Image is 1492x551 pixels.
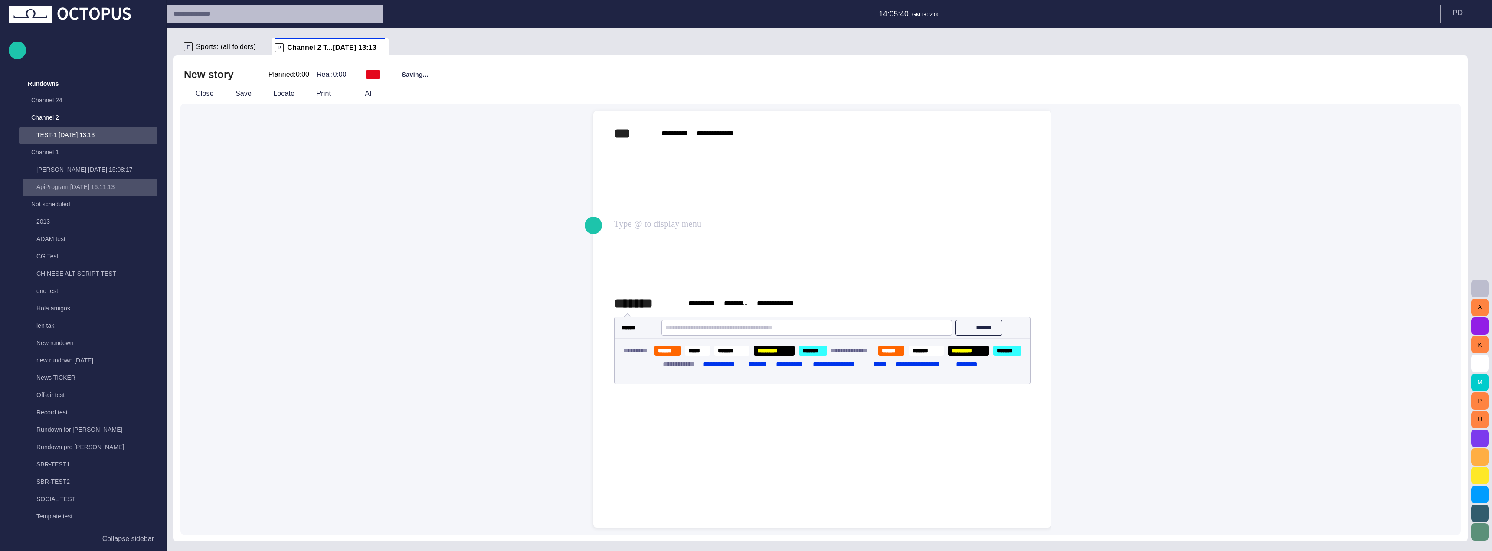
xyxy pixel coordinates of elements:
[19,387,157,404] div: Off-air test
[31,200,140,209] p: Not scheduled
[31,113,140,122] p: Channel 2
[317,69,347,80] p: Real: 0:00
[36,443,157,451] p: Rundown pro [PERSON_NAME]
[287,43,376,52] span: Channel 2 T...[DATE] 13:13
[36,477,157,486] p: SBR-TEST2
[1471,392,1489,410] button: P
[31,96,140,104] p: Channel 24
[36,269,157,278] p: CHINESE ALT SCRIPT TEST
[19,352,157,370] div: new rundown [DATE]
[19,283,157,300] div: dnd test
[275,43,284,52] p: R
[36,512,157,521] p: Template test
[1471,299,1489,316] button: A
[36,425,157,434] p: Rundown for [PERSON_NAME]
[184,68,234,82] h2: New story
[36,373,157,382] p: News TICKER
[402,70,429,79] span: Saving...
[36,529,157,538] p: Test bound mos
[102,534,154,544] p: Collapse sidebar
[19,214,157,231] div: 2013
[301,86,346,101] button: Print
[19,162,157,179] div: [PERSON_NAME] [DATE] 15:08:17
[19,422,157,439] div: Rundown for [PERSON_NAME]
[1471,317,1489,335] button: F
[1471,355,1489,372] button: L
[19,231,157,248] div: ADAM test
[19,404,157,422] div: Record test
[9,75,157,530] ul: main menu
[220,86,255,101] button: Save
[9,530,157,548] button: Collapse sidebar
[36,391,157,399] p: Off-air test
[36,235,157,243] p: ADAM test
[36,356,157,365] p: new rundown [DATE]
[28,79,59,88] p: Rundowns
[36,304,157,313] p: Hola amigos
[19,127,157,144] div: TEST-1 [DATE] 13:13
[19,474,157,491] div: SBR-TEST2
[272,38,389,55] div: RChannel 2 T...[DATE] 13:13
[19,439,157,456] div: Rundown pro [PERSON_NAME]
[36,183,157,191] p: ApiProgram [DATE] 16:11:13
[19,248,157,266] div: CG Test
[180,38,272,55] div: FSports: (all folders)
[36,321,157,330] p: len tak
[19,370,157,387] div: News TICKER
[19,266,157,283] div: CHINESE ALT SCRIPT TEST
[19,491,157,509] div: SOCIAL TEST
[19,509,157,526] div: Template test
[879,8,909,20] p: 14:05:40
[19,335,157,352] div: New rundown
[9,6,131,23] img: Octopus News Room
[36,339,157,347] p: New rundown
[36,252,157,261] p: CG Test
[36,460,157,469] p: SBR-TEST1
[36,217,157,226] p: 2013
[19,179,157,196] div: ApiProgram [DATE] 16:11:13
[1471,336,1489,353] button: K
[196,42,256,51] span: Sports: (all folders)
[1446,5,1487,21] button: PD
[36,130,157,139] p: TEST-1 [DATE] 13:13
[912,11,940,19] p: GMT+02:00
[19,300,157,318] div: Hola amigos
[19,526,157,543] div: Test bound mos
[268,69,309,80] p: Planned: 0:00
[36,495,157,503] p: SOCIAL TEST
[180,86,217,101] button: Close
[36,408,157,417] p: Record test
[36,287,157,295] p: dnd test
[1471,411,1489,428] button: U
[1453,8,1463,18] p: P D
[350,86,375,101] button: AI
[19,318,157,335] div: len tak
[19,456,157,474] div: SBR-TEST1
[36,165,157,174] p: [PERSON_NAME] [DATE] 15:08:17
[184,42,193,51] p: F
[1471,374,1489,391] button: M
[31,148,140,156] p: Channel 1
[258,86,298,101] button: Locate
